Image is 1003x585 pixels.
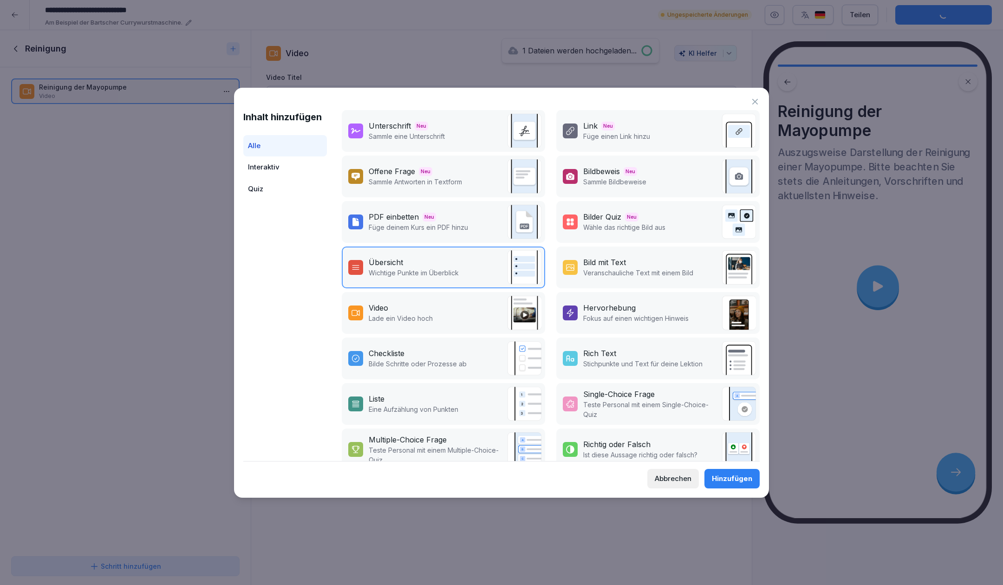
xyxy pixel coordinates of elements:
[369,348,404,359] div: Checkliste
[583,313,689,323] p: Fokus auf einen wichtigen Hinweis
[369,445,502,465] p: Teste Personal mit einem Multiple-Choice-Quiz
[507,296,541,330] img: video.png
[722,205,756,239] img: image_quiz.svg
[507,341,541,376] img: checklist.svg
[369,302,388,313] div: Video
[369,257,403,268] div: Übersicht
[583,166,620,177] div: Bildbeweis
[583,400,717,419] p: Teste Personal mit einem Single-Choice-Quiz
[583,131,650,141] p: Füge einen Link hinzu
[369,131,445,141] p: Sammle eine Unterschrift
[507,250,541,285] img: overview.svg
[369,222,468,232] p: Füge deinem Kurs ein PDF hinzu
[507,432,541,467] img: quiz.svg
[415,122,428,130] span: Neu
[369,404,458,414] p: Eine Aufzählung von Punkten
[369,177,462,187] p: Sammle Antworten in Textform
[369,313,433,323] p: Lade ein Video hoch
[583,389,655,400] div: Single-Choice Frage
[583,439,651,450] div: Richtig oder Falsch
[369,166,415,177] div: Offene Frage
[712,474,752,484] div: Hinzufügen
[625,213,638,221] span: Neu
[583,211,621,222] div: Bilder Quiz
[243,110,327,124] h1: Inhalt hinzufügen
[583,120,598,131] div: Link
[583,222,665,232] p: Wähle das richtige Bild aus
[722,387,756,421] img: single_choice_quiz.svg
[583,268,693,278] p: Veranschauliche Text mit einem Bild
[647,469,699,488] button: Abbrechen
[601,122,615,130] span: Neu
[722,432,756,467] img: true_false.svg
[369,211,419,222] div: PDF einbetten
[507,159,541,194] img: text_response.svg
[507,114,541,148] img: signature.svg
[704,469,760,488] button: Hinzufügen
[655,474,691,484] div: Abbrechen
[507,387,541,421] img: list.svg
[369,359,467,369] p: Bilde Schritte oder Prozesse ab
[722,296,756,330] img: callout.png
[369,434,447,445] div: Multiple-Choice Frage
[243,156,327,178] div: Interaktiv
[583,450,697,460] p: Ist diese Aussage richtig oder falsch?
[369,120,411,131] div: Unterschrift
[423,213,436,221] span: Neu
[722,250,756,285] img: text_image.png
[243,135,327,157] div: Alle
[243,178,327,200] div: Quiz
[722,159,756,194] img: image_upload.svg
[369,268,459,278] p: Wichtige Punkte im Überblick
[583,177,646,187] p: Sammle Bildbeweise
[624,167,637,176] span: Neu
[722,114,756,148] img: link.svg
[369,393,384,404] div: Liste
[583,302,636,313] div: Hervorhebung
[583,359,703,369] p: Stichpunkte und Text für deine Lektion
[722,341,756,376] img: richtext.svg
[419,167,432,176] span: Neu
[583,257,626,268] div: Bild mit Text
[583,348,616,359] div: Rich Text
[507,205,541,239] img: pdf_embed.svg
